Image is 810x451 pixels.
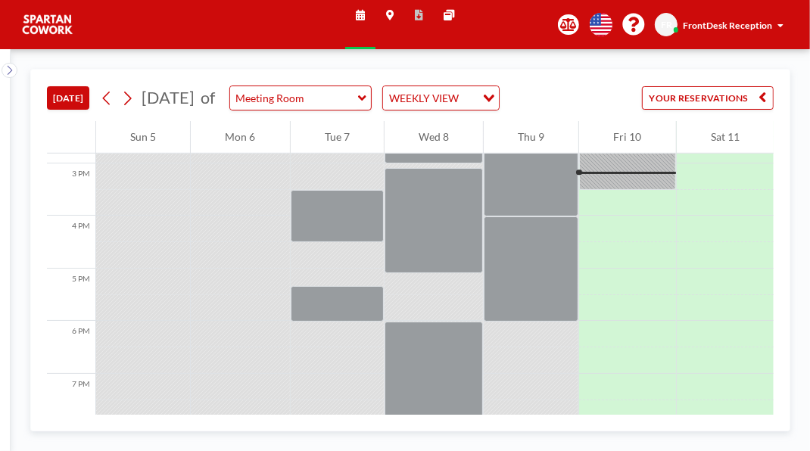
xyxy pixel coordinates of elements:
span: [DATE] [142,88,195,107]
div: Fri 10 [579,121,675,154]
input: Search for option [463,89,474,107]
div: 3 PM [47,163,95,216]
button: YOUR RESERVATIONS [642,86,774,110]
span: FR [661,19,672,30]
div: 4 PM [47,216,95,269]
div: Sun 5 [96,121,190,154]
span: WEEKLY VIEW [386,89,461,107]
div: Thu 9 [484,121,578,154]
div: Sat 11 [677,121,774,154]
div: Wed 8 [385,121,483,154]
span: FrontDesk Reception [683,20,772,31]
div: Search for option [383,86,499,110]
span: of [201,88,215,108]
div: 5 PM [47,269,95,322]
input: Meeting Room [230,86,358,110]
div: Tue 7 [291,121,384,154]
div: Mon 6 [191,121,289,154]
div: 6 PM [47,321,95,374]
img: organization-logo [21,11,74,38]
div: 7 PM [47,374,95,427]
button: [DATE] [47,86,89,110]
